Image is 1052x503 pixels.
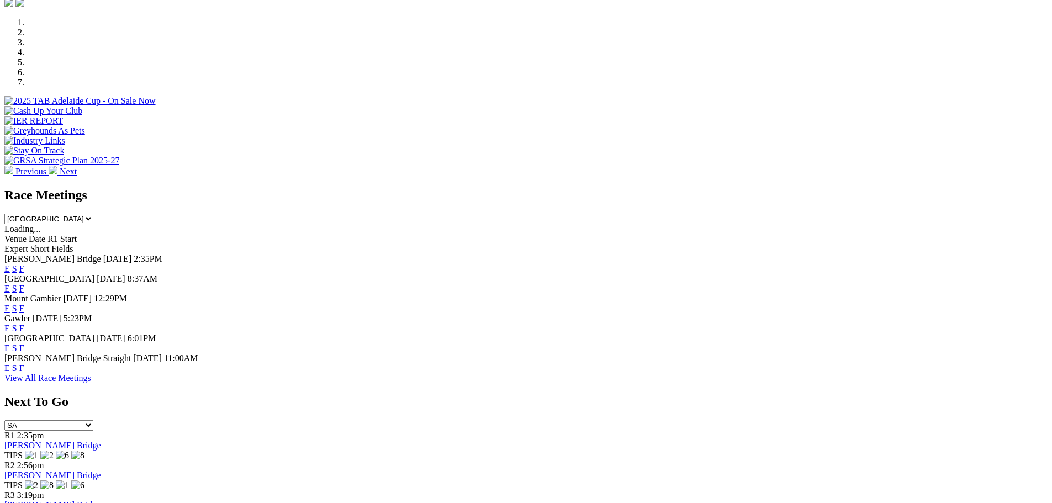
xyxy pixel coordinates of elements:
span: 6:01PM [128,333,156,343]
img: Cash Up Your Club [4,106,82,116]
a: F [19,284,24,293]
span: [DATE] [97,333,125,343]
span: 2:56pm [17,460,44,470]
span: Loading... [4,224,40,234]
img: 6 [56,451,69,460]
img: IER REPORT [4,116,63,126]
span: R1 [4,431,15,440]
span: [DATE] [97,274,125,283]
a: E [4,324,10,333]
span: 3:19pm [17,490,44,500]
span: 2:35pm [17,431,44,440]
h2: Next To Go [4,394,1048,409]
img: Stay On Track [4,146,64,156]
span: Mount Gambier [4,294,61,303]
a: [PERSON_NAME] Bridge [4,470,101,480]
a: E [4,264,10,273]
a: S [12,324,17,333]
span: [PERSON_NAME] Bridge Straight [4,353,131,363]
span: [DATE] [103,254,132,263]
a: F [19,304,24,313]
span: [GEOGRAPHIC_DATA] [4,274,94,283]
a: S [12,284,17,293]
img: chevron-left-pager-white.svg [4,166,13,174]
a: S [12,343,17,353]
span: TIPS [4,480,23,490]
a: E [4,284,10,293]
a: F [19,363,24,373]
a: F [19,264,24,273]
span: Date [29,234,45,243]
img: 8 [71,451,84,460]
img: 2025 TAB Adelaide Cup - On Sale Now [4,96,156,106]
span: 8:37AM [128,274,157,283]
a: View All Race Meetings [4,373,91,383]
h2: Race Meetings [4,188,1048,203]
a: S [12,304,17,313]
a: Next [49,167,77,176]
img: 2 [40,451,54,460]
img: 1 [25,451,38,460]
a: E [4,363,10,373]
span: 5:23PM [64,314,92,323]
span: Expert [4,244,28,253]
span: [DATE] [64,294,92,303]
a: S [12,264,17,273]
span: Gawler [4,314,30,323]
img: 8 [40,480,54,490]
span: R2 [4,460,15,470]
span: R1 Start [47,234,77,243]
span: Fields [51,244,73,253]
img: Industry Links [4,136,65,146]
span: [PERSON_NAME] Bridge [4,254,101,263]
span: [DATE] [33,314,61,323]
span: Previous [15,167,46,176]
img: GRSA Strategic Plan 2025-27 [4,156,119,166]
a: Previous [4,167,49,176]
span: [GEOGRAPHIC_DATA] [4,333,94,343]
a: S [12,363,17,373]
span: 2:35PM [134,254,162,263]
a: F [19,324,24,333]
img: Greyhounds As Pets [4,126,85,136]
span: Short [30,244,50,253]
span: 11:00AM [164,353,198,363]
span: 12:29PM [94,294,127,303]
span: R3 [4,490,15,500]
a: [PERSON_NAME] Bridge [4,441,101,450]
img: 2 [25,480,38,490]
span: Next [60,167,77,176]
img: 6 [71,480,84,490]
a: E [4,304,10,313]
span: Venue [4,234,27,243]
a: F [19,343,24,353]
img: chevron-right-pager-white.svg [49,166,57,174]
span: TIPS [4,451,23,460]
span: [DATE] [133,353,162,363]
a: E [4,343,10,353]
img: 1 [56,480,69,490]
